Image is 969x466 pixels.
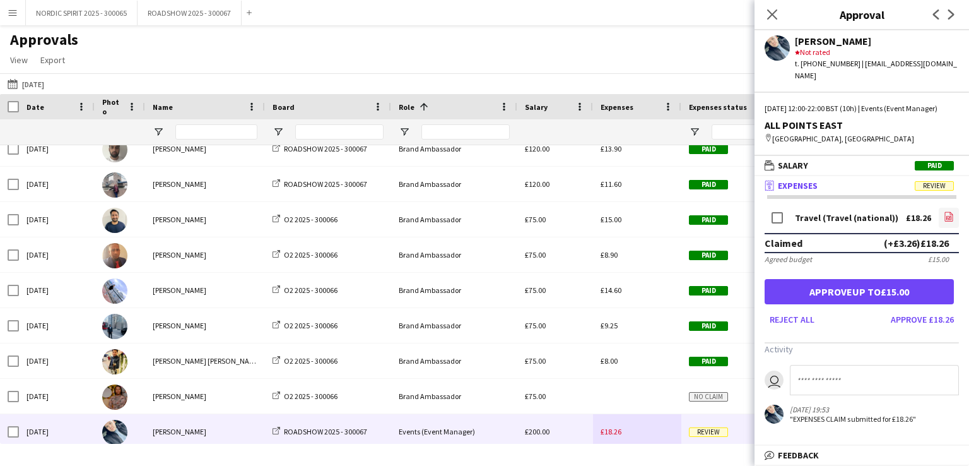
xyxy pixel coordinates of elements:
[273,179,367,189] a: ROADSHOW 2025 - 300067
[525,144,549,153] span: £120.00
[795,47,959,58] div: Not rated
[755,6,969,23] h3: Approval
[601,356,618,366] span: £8.00
[601,215,621,224] span: £15.00
[399,102,414,112] span: Role
[145,379,265,414] div: [PERSON_NAME]
[765,279,954,304] button: Approveup to£15.00
[145,167,265,201] div: [PERSON_NAME]
[421,124,510,140] input: Role Filter Input
[601,179,621,189] span: £11.60
[765,103,959,114] div: [DATE] 12:00-22:00 BST (10h) | Events (Event Manager)
[273,427,367,436] a: ROADSHOW 2025 - 300067
[391,273,517,308] div: Brand Ambassador
[391,414,517,449] div: Events (Event Manager)
[273,215,338,224] a: O2 2025 - 300066
[601,102,633,112] span: Expenses
[525,427,549,436] span: £200.00
[10,54,28,66] span: View
[525,102,548,112] span: Salary
[915,181,954,191] span: Review
[765,405,784,424] app-user-avatar: Giedrius Karusevicius
[273,321,338,330] a: O2 2025 - 300066
[689,392,728,402] span: No claim
[102,97,122,116] span: Photo
[391,202,517,237] div: Brand Ambassador
[906,213,931,223] div: £18.26
[284,391,338,401] span: O2 2025 - 300066
[19,273,95,308] div: [DATE]
[795,213,898,223] div: Travel (Travel (national))
[102,243,127,268] img: Amirthavarshan Ramachandran
[145,308,265,343] div: [PERSON_NAME]
[273,102,295,112] span: Board
[778,160,808,171] span: Salary
[689,357,728,366] span: Paid
[102,208,127,233] img: Ghulam Murtaza
[391,379,517,414] div: Brand Ambassador
[525,285,546,295] span: £75.00
[284,356,338,366] span: O2 2025 - 300066
[284,250,338,260] span: O2 2025 - 300066
[145,131,265,166] div: [PERSON_NAME]
[273,144,367,153] a: ROADSHOW 2025 - 300067
[765,344,959,355] h3: Activity
[391,344,517,378] div: Brand Ambassador
[755,176,969,195] mat-expansion-panel-header: ExpensesReview
[755,446,969,465] mat-expansion-panel-header: Feedback
[35,52,70,68] a: Export
[19,414,95,449] div: [DATE]
[525,356,546,366] span: £75.00
[26,1,138,25] button: NORDIC SPIRIT 2025 - 300065
[712,124,762,140] input: Expenses status Filter Input
[778,180,818,191] span: Expenses
[102,349,127,374] img: Ashish kumar Panuganti
[145,344,265,378] div: [PERSON_NAME] [PERSON_NAME]
[525,179,549,189] span: £120.00
[795,58,959,81] div: t. [PHONE_NUMBER] | [EMAIL_ADDRESS][DOMAIN_NAME]
[284,215,338,224] span: O2 2025 - 300066
[795,35,959,47] div: [PERSON_NAME]
[689,180,728,189] span: Paid
[102,172,127,198] img: Nancy Kalu
[153,126,164,138] button: Open Filter Menu
[19,131,95,166] div: [DATE]
[40,54,65,66] span: Export
[765,309,819,330] button: Reject all
[689,321,728,331] span: Paid
[273,391,338,401] a: O2 2025 - 300066
[19,237,95,272] div: [DATE]
[19,344,95,378] div: [DATE]
[601,427,621,436] span: £18.26
[886,309,959,330] button: Approve £18.26
[391,308,517,343] div: Brand Ambassador
[26,102,44,112] span: Date
[765,237,802,249] div: Claimed
[284,144,367,153] span: ROADSHOW 2025 - 300067
[689,286,728,296] span: Paid
[102,385,127,410] img: Felicia Etrue
[5,52,33,68] a: View
[928,254,949,264] div: £15.00
[391,131,517,166] div: Brand Ambassador
[689,126,700,138] button: Open Filter Menu
[689,427,728,437] span: Review
[284,321,338,330] span: O2 2025 - 300066
[19,202,95,237] div: [DATE]
[525,321,546,330] span: £75.00
[102,278,127,304] img: Kyle Eveling
[102,420,127,445] img: Giedrius Karusevicius
[145,273,265,308] div: [PERSON_NAME]
[790,405,916,414] div: [DATE] 19:53
[145,237,265,272] div: [PERSON_NAME]
[175,124,257,140] input: Name Filter Input
[138,1,242,25] button: ROADSHOW 2025 - 300067
[790,414,916,424] div: "EXPENSES CLAIM submitted for £18.26"
[102,137,127,162] img: Tanvir Chowdhury
[284,179,367,189] span: ROADSHOW 2025 - 300067
[19,167,95,201] div: [DATE]
[399,126,410,138] button: Open Filter Menu
[153,102,173,112] span: Name
[273,126,284,138] button: Open Filter Menu
[755,195,969,440] div: ExpensesReview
